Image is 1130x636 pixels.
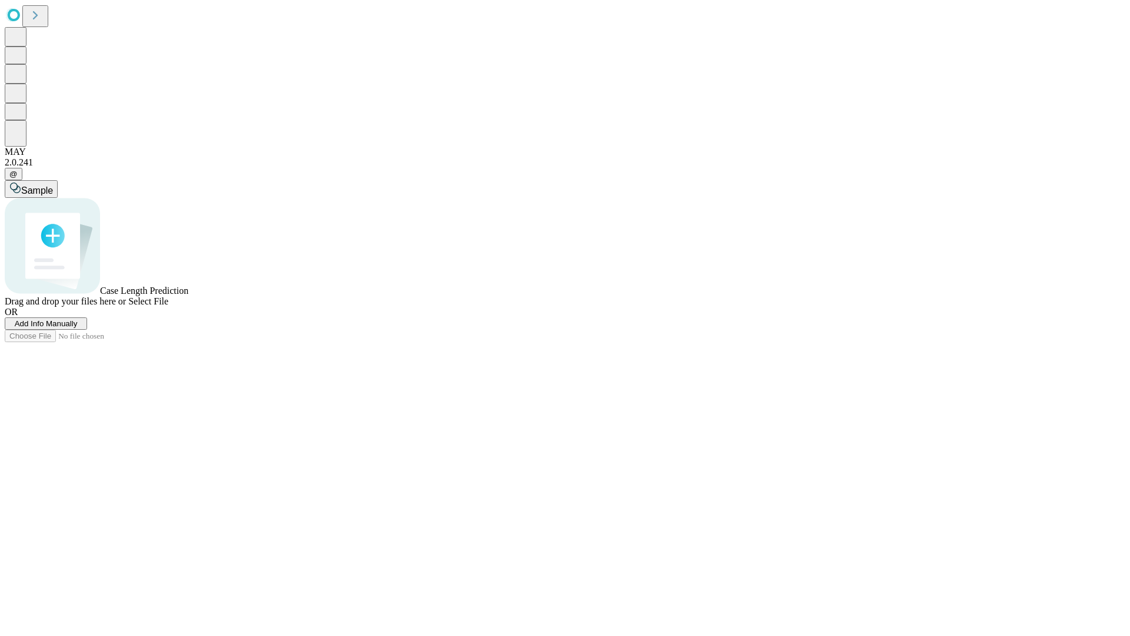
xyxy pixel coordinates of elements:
div: MAY [5,147,1125,157]
button: Sample [5,180,58,198]
span: Select File [128,296,168,306]
span: Drag and drop your files here or [5,296,126,306]
span: OR [5,307,18,317]
button: @ [5,168,22,180]
button: Add Info Manually [5,317,87,330]
div: 2.0.241 [5,157,1125,168]
span: @ [9,170,18,178]
span: Case Length Prediction [100,286,188,296]
span: Add Info Manually [15,319,78,328]
span: Sample [21,185,53,196]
